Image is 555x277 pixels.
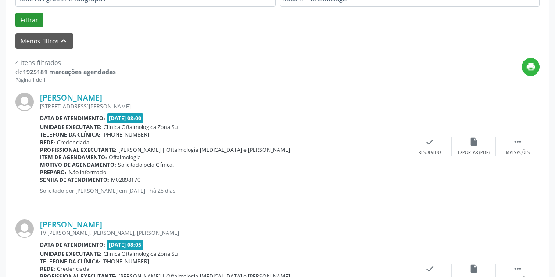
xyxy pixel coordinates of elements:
strong: 1925181 marcações agendadas [23,68,116,76]
span: Credenciada [57,265,90,273]
b: Data de atendimento: [40,115,105,122]
button: Filtrar [15,13,43,28]
i:  [513,137,523,147]
a: [PERSON_NAME] [40,219,102,229]
b: Senha de atendimento: [40,176,109,183]
b: Motivo de agendamento: [40,161,116,169]
a: [PERSON_NAME] [40,93,102,102]
button: Menos filtroskeyboard_arrow_up [15,33,73,49]
div: Mais ações [506,150,530,156]
img: img [15,93,34,111]
b: Telefone da clínica: [40,258,100,265]
span: [DATE] 08:00 [107,113,144,123]
i: keyboard_arrow_up [59,36,68,46]
span: [PHONE_NUMBER] [102,258,149,265]
span: Credenciada [57,139,90,146]
span: Não informado [68,169,106,176]
span: [PHONE_NUMBER] [102,131,149,138]
div: Resolvido [419,150,441,156]
b: Profissional executante: [40,146,117,154]
span: Oftalmologia [109,154,141,161]
b: Item de agendamento: [40,154,107,161]
span: [DATE] 08:05 [107,240,144,250]
i: check [425,137,435,147]
div: TV [PERSON_NAME], [PERSON_NAME], [PERSON_NAME] [40,229,408,237]
i: print [526,62,536,72]
div: de [15,67,116,76]
div: Página 1 de 1 [15,76,116,84]
span: Solicitado pela Clínica. [118,161,174,169]
span: M02898170 [111,176,140,183]
b: Data de atendimento: [40,241,105,248]
span: Clinica Oftalmologica Zona Sul [104,250,179,258]
div: Exportar (PDF) [458,150,490,156]
img: img [15,219,34,238]
b: Telefone da clínica: [40,131,100,138]
div: [STREET_ADDRESS][PERSON_NAME] [40,103,408,110]
p: Solicitado por [PERSON_NAME] em [DATE] - há 25 dias [40,187,408,194]
i: insert_drive_file [469,137,479,147]
button: print [522,58,540,76]
b: Rede: [40,139,55,146]
i: insert_drive_file [469,264,479,273]
b: Unidade executante: [40,123,102,131]
span: Clinica Oftalmologica Zona Sul [104,123,179,131]
b: Preparo: [40,169,67,176]
div: 4 itens filtrados [15,58,116,67]
b: Rede: [40,265,55,273]
span: [PERSON_NAME] | Oftalmologia [MEDICAL_DATA] e [PERSON_NAME] [118,146,290,154]
i: check [425,264,435,273]
i:  [513,264,523,273]
b: Unidade executante: [40,250,102,258]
